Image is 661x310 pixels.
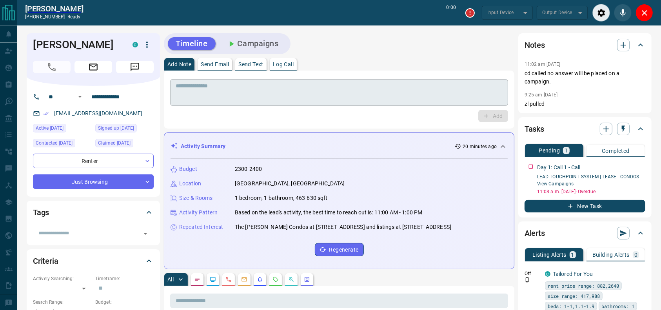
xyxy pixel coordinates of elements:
[95,299,154,306] p: Budget:
[636,4,653,22] div: Close
[167,62,191,67] p: Add Note
[525,36,645,54] div: Notes
[54,110,143,116] a: [EMAIL_ADDRESS][DOMAIN_NAME]
[33,174,154,189] div: Just Browsing
[614,4,632,22] div: Mute
[235,165,262,173] p: 2300-2400
[592,4,610,22] div: Audio Settings
[25,4,84,13] a: [PERSON_NAME]
[179,223,223,231] p: Repeated Interest
[288,276,294,283] svg: Opportunities
[67,14,81,20] span: ready
[33,38,121,51] h1: [PERSON_NAME]
[592,252,630,257] p: Building Alerts
[95,124,154,135] div: Fri Aug 01 2025
[545,271,550,277] div: condos.ca
[140,228,151,239] button: Open
[272,276,279,283] svg: Requests
[548,292,600,300] span: size range: 417,988
[537,188,645,195] p: 11:03 a.m. [DATE] - Overdue
[95,139,154,150] div: Sun Aug 10 2025
[537,163,581,172] p: Day 1: Call 1 - Call
[273,62,294,67] p: Log Call
[74,61,112,73] span: Email
[33,206,49,219] h2: Tags
[235,194,328,202] p: 1 bedroom, 1 bathroom, 463-630 sqft
[525,39,545,51] h2: Notes
[463,143,497,150] p: 20 minutes ago
[235,208,422,217] p: Based on the lead's activity, the best time to reach out is: 11:00 AM - 1:00 PM
[33,299,91,306] p: Search Range:
[548,282,619,290] span: rent price range: 882,2640
[75,92,85,102] button: Open
[525,123,544,135] h2: Tasks
[33,61,71,73] span: Call
[171,139,508,154] div: Activity Summary20 minutes ago
[179,208,218,217] p: Activity Pattern
[525,69,645,86] p: cd called no answer will be placed on a campaign.
[116,61,154,73] span: Message
[179,165,197,173] p: Budget
[181,142,225,150] p: Activity Summary
[179,179,201,188] p: Location
[33,124,91,135] div: Tue Aug 12 2025
[304,276,310,283] svg: Agent Actions
[95,275,154,282] p: Timeframe:
[532,252,567,257] p: Listing Alerts
[36,124,64,132] span: Active [DATE]
[219,37,287,50] button: Campaigns
[525,200,645,212] button: New Task
[43,111,49,116] svg: Email Verified
[36,139,73,147] span: Contacted [DATE]
[539,148,560,153] p: Pending
[602,148,630,154] p: Completed
[241,276,247,283] svg: Emails
[634,252,637,257] p: 0
[447,4,456,22] p: 0:00
[525,120,645,138] div: Tasks
[133,42,138,47] div: condos.ca
[525,277,530,283] svg: Push Notification Only
[601,302,634,310] span: bathrooms: 1
[179,194,213,202] p: Size & Rooms
[33,139,91,150] div: Mon Aug 11 2025
[315,243,364,256] button: Regenerate
[33,203,154,222] div: Tags
[525,100,645,108] p: zl pulled
[525,224,645,243] div: Alerts
[235,179,345,188] p: [GEOGRAPHIC_DATA], [GEOGRAPHIC_DATA]
[33,154,154,168] div: Renter
[98,139,131,147] span: Claimed [DATE]
[525,270,540,277] p: Off
[525,62,561,67] p: 11:02 am [DATE]
[167,277,174,282] p: All
[225,276,232,283] svg: Calls
[25,13,84,20] p: [PHONE_NUMBER] -
[565,148,568,153] p: 1
[238,62,263,67] p: Send Text
[33,252,154,270] div: Criteria
[98,124,134,132] span: Signed up [DATE]
[33,255,58,267] h2: Criteria
[235,223,451,231] p: The [PERSON_NAME] Condos at [STREET_ADDRESS] and listings at [STREET_ADDRESS]
[168,37,216,50] button: Timeline
[548,302,594,310] span: beds: 1-1,1.1-1.9
[553,271,593,277] a: Tailored For You
[210,276,216,283] svg: Lead Browsing Activity
[257,276,263,283] svg: Listing Alerts
[571,252,574,257] p: 1
[201,62,229,67] p: Send Email
[525,227,545,239] h2: Alerts
[194,276,200,283] svg: Notes
[537,174,641,187] a: LEAD TOUCHPOINT SYSTEM | LEASE | CONDOS- View Campaigns
[525,92,558,98] p: 9:25 am [DATE]
[33,275,91,282] p: Actively Searching:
